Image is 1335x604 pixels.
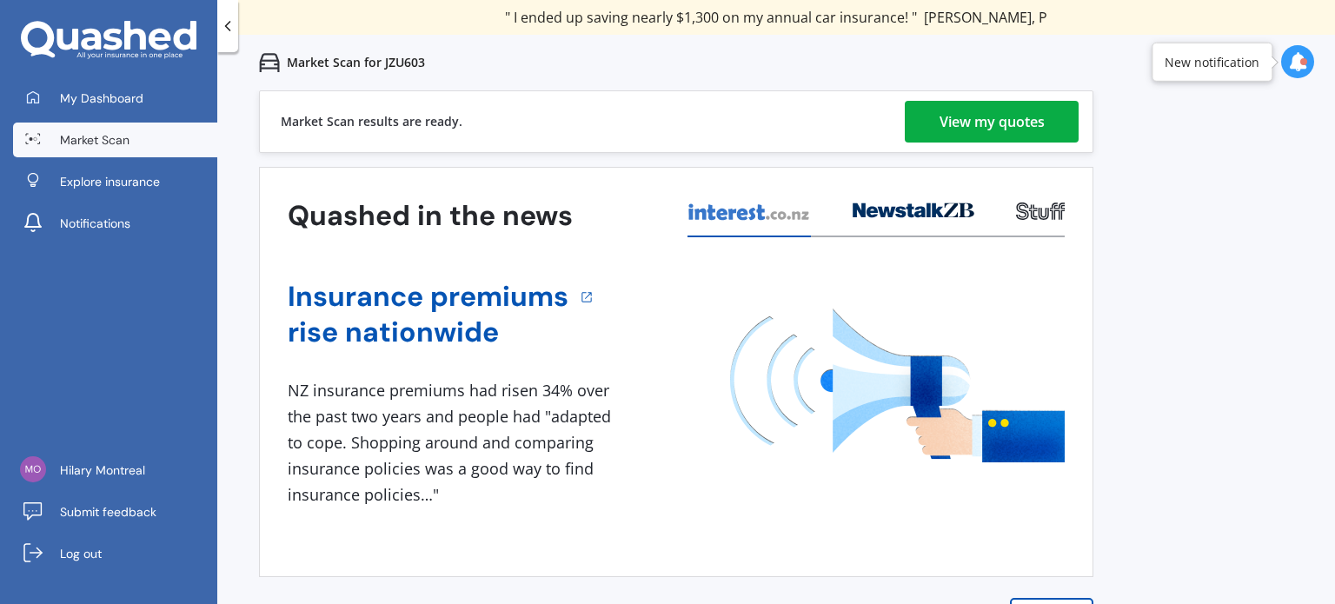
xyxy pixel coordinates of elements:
p: Market Scan for JZU603 [287,54,425,71]
a: Log out [13,536,217,571]
span: Log out [60,545,102,562]
span: Market Scan [60,131,130,149]
a: Market Scan [13,123,217,157]
div: View my quotes [940,101,1045,143]
div: NZ insurance premiums had risen 34% over the past two years and people had "adapted to cope. Shop... [288,378,618,508]
span: Hilary Montreal [60,461,145,479]
a: Submit feedback [13,494,217,529]
a: Explore insurance [13,164,217,199]
h3: Quashed in the news [288,198,573,234]
a: Notifications [13,206,217,241]
span: Notifications [60,215,130,232]
a: rise nationwide [288,315,568,350]
img: 172b636a1adcfc0dffc9bcc85b0c3d4f [20,456,46,482]
img: media image [730,309,1065,462]
a: View my quotes [905,101,1079,143]
span: My Dashboard [60,90,143,107]
span: Submit feedback [60,503,156,521]
div: Market Scan results are ready. [281,91,462,152]
a: Insurance premiums [288,279,568,315]
img: car.f15378c7a67c060ca3f3.svg [259,52,280,73]
div: New notification [1165,53,1259,70]
a: Hilary Montreal [13,453,217,488]
span: Explore insurance [60,173,160,190]
a: My Dashboard [13,81,217,116]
